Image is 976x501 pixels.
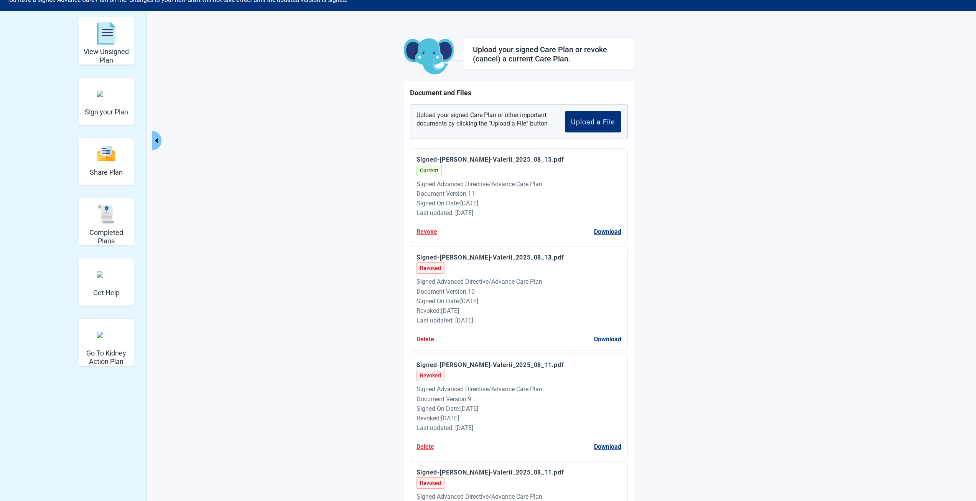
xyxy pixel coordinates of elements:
[416,189,621,198] div: Document Version : 11
[85,108,128,116] h2: Sign your Plan
[416,394,621,404] div: Document Version : 9
[416,262,444,274] span: Revoked
[97,91,115,97] img: make_plan_official.svg
[97,22,115,45] img: svg%3e
[416,227,437,236] button: Revoke Signed-Kravchenko-Valerii_2025_08_15.pdf
[97,205,115,223] img: svg%3e
[416,198,621,208] div: Signed On Date : [DATE]
[416,179,621,189] div: Signed Advanced Directive/Advance Care Plan
[97,332,115,338] img: kidney_action_plan.svg
[565,111,621,132] button: Upload a File
[416,287,621,296] div: Document Version : 10
[410,88,628,98] h1: Document and Files
[416,334,434,344] button: Delete Signed-Kravchenko-Valerii_2025_08_13.pdf
[594,227,621,236] button: Download Signed-Kravchenko-Valerii_2025_08_15.pdf
[93,289,120,297] h2: Get Help
[153,137,160,144] span: caret-left
[416,277,621,286] div: Signed Advanced Directive/Advance Care Plan
[416,404,621,413] div: Signed On Date : [DATE]
[416,384,621,394] div: Signed Advanced Directive/Advance Care Plan
[416,360,621,370] p: Signed-[PERSON_NAME]-Valerii_2025_08_11.pdf
[82,48,131,64] h2: View Unsigned Plan
[416,413,621,423] div: Revoked : [DATE]
[416,316,621,325] div: Last updated: [DATE]
[416,208,621,218] div: Last updated: [DATE]
[79,318,134,366] div: Go To Kidney Action Plan
[571,118,615,126] div: Upload a File
[416,306,621,316] div: Revoked : [DATE]
[152,131,161,150] button: Collapse menu
[416,477,444,489] span: Revoked
[416,468,621,477] p: Signed-[PERSON_NAME]-Valerii_2025_08_11.pdf
[82,349,131,365] h2: Go To Kidney Action Plan
[594,442,621,451] button: Download Signed-Kravchenko-Valerii_2025_08_11.pdf
[416,111,553,132] p: Upload your signed Care Plan or other important documents by clicking the “Upload a File” button
[594,334,621,344] button: Download Signed-Kravchenko-Valerii_2025_08_13.pdf
[82,228,131,245] h2: Completed Plans
[97,271,115,278] img: person-question.svg
[416,296,621,306] div: Signed On Date : [DATE]
[473,45,624,63] div: Upload your signed Care Plan or revoke (cancel) a current Care Plan.
[97,146,115,162] img: svg%3e
[416,442,434,451] button: Delete Signed-Kravchenko-Valerii_2025_08_11.pdf
[79,258,134,306] div: Get Help
[404,38,454,75] img: Koda Elephant
[416,370,444,381] span: Revoked
[416,165,442,176] span: Current
[90,168,123,177] h2: Share Plan
[79,77,134,125] div: Sign your Plan
[79,137,134,185] div: Share Plan
[416,155,621,164] p: Signed-[PERSON_NAME]-Valerii_2025_08_15.pdf
[416,423,621,433] div: Last updated: [DATE]
[79,17,134,65] div: View Unsigned Plan
[79,198,134,246] div: Completed Plans
[416,253,621,262] p: Signed-[PERSON_NAME]-Valerii_2025_08_13.pdf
